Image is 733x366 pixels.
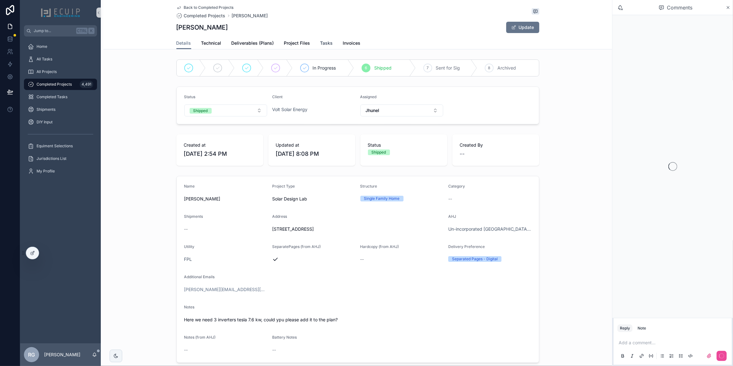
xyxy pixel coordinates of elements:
[272,184,295,189] span: Project Type
[24,66,97,77] a: All Projects
[37,82,72,87] span: Completed Projects
[176,23,228,32] h1: [PERSON_NAME]
[184,5,234,10] span: Back to Completed Projects
[320,37,333,50] a: Tasks
[37,69,57,74] span: All Projects
[176,37,191,49] a: Details
[37,144,73,149] span: Equiment Selections
[184,196,267,202] span: [PERSON_NAME]
[272,335,297,340] span: Battery Notes
[368,142,440,148] span: Status
[34,28,74,33] span: Jump to...
[24,91,97,103] a: Completed Tasks
[460,142,532,148] span: Created By
[320,40,333,46] span: Tasks
[184,274,215,279] span: Additional Emails
[201,37,221,50] a: Technical
[343,40,361,46] span: Invoices
[184,226,188,232] span: --
[452,256,498,262] div: Separated Pages - Digital
[176,13,226,19] a: Completed Projects
[184,184,195,189] span: Name
[24,116,97,128] a: DIY Input
[37,44,47,49] span: Home
[176,40,191,46] span: Details
[232,13,268,19] a: [PERSON_NAME]
[37,169,55,174] span: My Profile
[37,107,55,112] span: Shipments
[24,79,97,90] a: Completed Projects4,491
[272,244,321,249] span: SeparatePages (from AHJ)
[497,65,516,71] span: Archived
[667,4,692,11] span: Comments
[460,149,465,158] span: --
[184,104,267,116] button: Select Button
[20,37,101,185] div: scrollable content
[24,41,97,52] a: Home
[436,65,460,71] span: Sent for Sig
[184,347,188,353] span: --
[184,244,195,249] span: Utility
[184,256,192,262] a: FPL
[448,214,456,219] span: AHJ
[272,347,276,353] span: --
[365,65,367,70] span: 6
[284,37,310,50] a: Project Files
[37,120,53,125] span: DIY Input
[448,226,531,232] a: Un-incorporated [GEOGRAPHIC_DATA]-Dade
[184,286,267,293] a: [PERSON_NAME][EMAIL_ADDRESS][PERSON_NAME][DOMAIN_NAME]
[374,65,392,71] span: Shipped
[37,57,52,62] span: All Tasks
[37,94,67,99] span: Completed Tasks
[184,13,226,19] span: Completed Projects
[24,166,97,177] a: My Profile
[272,214,287,219] span: Address
[184,94,196,99] span: Status
[313,65,336,71] span: In Progress
[360,256,364,262] span: --
[448,244,485,249] span: Delivery Preference
[364,196,400,201] div: Single Family Home
[24,25,97,37] button: Jump to...CtrlK
[201,40,221,46] span: Technical
[76,28,88,34] span: Ctrl
[488,65,490,70] span: 8
[184,317,531,323] span: Here we need 3 inverters tesla 7.6 kw, could ypu please add it to the plan?
[80,81,93,88] div: 4,491
[276,142,348,148] span: Updated at
[184,335,216,340] span: Notes (from AHJ)
[44,352,80,358] p: [PERSON_NAME]
[184,149,256,158] span: [DATE] 2:54 PM
[360,94,377,99] span: Assigned
[89,28,94,33] span: K
[272,226,443,232] span: [STREET_ADDRESS]
[24,104,97,115] a: Shipments
[24,153,97,164] a: Jurisdictions List
[284,40,310,46] span: Project Files
[184,305,195,309] span: Notes
[272,196,307,202] span: Solar Design Lab
[276,149,348,158] span: [DATE] 8:08 PM
[366,107,380,114] span: Jhunel
[343,37,361,50] a: Invoices
[617,324,633,332] button: Reply
[638,326,646,331] div: Note
[360,184,377,189] span: Structure
[448,196,452,202] span: --
[24,53,97,65] a: All Tasks
[24,140,97,152] a: Equiment Selections
[28,351,35,358] span: RG
[232,40,274,46] span: Deliverables (Plans)
[427,65,429,70] span: 7
[184,142,256,148] span: Created at
[184,214,203,219] span: Shipments
[272,106,307,113] a: Volt Solar Energy
[635,324,649,332] button: Note
[448,184,465,189] span: Category
[372,149,386,155] div: Shipped
[506,22,539,33] button: Update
